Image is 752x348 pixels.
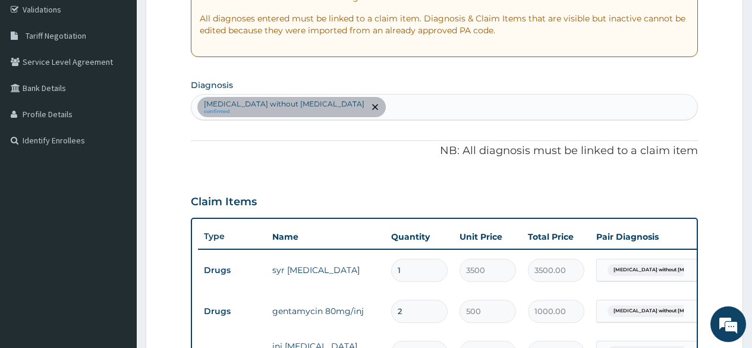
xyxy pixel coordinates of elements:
td: Drugs [198,259,266,281]
p: [MEDICAL_DATA] without [MEDICAL_DATA] [204,99,364,109]
th: Pair Diagnosis [590,225,721,249]
th: Total Price [522,225,590,249]
span: We're online! [69,101,164,221]
span: [MEDICAL_DATA] without [MEDICAL_DATA] [608,264,728,276]
textarea: Type your message and hit 'Enter' [6,226,226,268]
th: Unit Price [454,225,522,249]
th: Name [266,225,385,249]
span: Tariff Negotiation [26,30,86,41]
label: Diagnosis [191,79,233,91]
div: Chat with us now [62,67,200,82]
p: All diagnoses entered must be linked to a claim item. Diagnosis & Claim Items that are visible bu... [200,12,689,36]
span: [MEDICAL_DATA] without [MEDICAL_DATA] [608,305,728,317]
th: Type [198,225,266,247]
td: Drugs [198,300,266,322]
img: d_794563401_company_1708531726252_794563401 [22,59,48,89]
small: confirmed [204,109,364,115]
span: remove selection option [370,102,380,112]
div: Minimize live chat window [195,6,224,35]
td: gentamycin 80mg/inj [266,299,385,323]
h3: Claim Items [191,196,257,209]
th: Quantity [385,225,454,249]
p: NB: All diagnosis must be linked to a claim item [191,143,698,159]
td: syr [MEDICAL_DATA] [266,258,385,282]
